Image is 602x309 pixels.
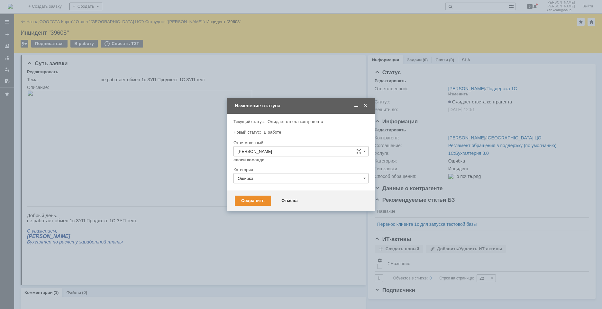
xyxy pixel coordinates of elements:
div: Ответственный [233,141,367,145]
div: Изменение статуса [235,103,369,109]
label: Текущий статус: [233,119,265,124]
span: Свернуть (Ctrl + M) [353,103,360,109]
a: своей команде [233,157,264,163]
div: Категория [233,168,367,172]
span: Сложная форма [356,149,361,154]
span: Ожидает ответа контрагента [268,119,323,124]
span: Закрыть [362,103,369,109]
label: Новый статус: [233,130,261,135]
span: В работе [264,130,281,135]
